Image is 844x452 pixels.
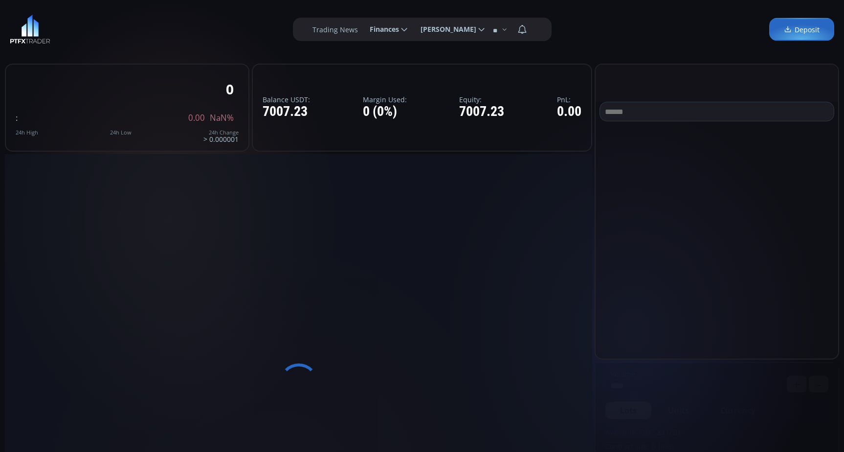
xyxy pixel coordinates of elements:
div: 7007.23 [459,104,504,119]
label: Equity: [459,96,504,103]
div: 24h Low [110,130,132,136]
span: Finances [363,20,399,39]
div: > 0.000001 [203,130,239,143]
div: 0 (0%) [363,104,407,119]
label: Margin Used: [363,96,407,103]
span: [PERSON_NAME] [414,20,476,39]
span: 0.00 [188,113,205,122]
label: Balance USDT: [263,96,310,103]
div: 7007.23 [263,104,310,119]
img: LOGO [10,15,50,44]
div: 24h Change [203,130,239,136]
div: 0 [226,82,234,97]
div: 24h High [16,130,38,136]
div: 0.00 [557,104,581,119]
span: NaN% [210,113,234,122]
label: PnL: [557,96,581,103]
span: Deposit [784,24,820,35]
span: : [16,112,18,123]
a: Deposit [769,18,834,41]
label: Trading News [312,24,358,35]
